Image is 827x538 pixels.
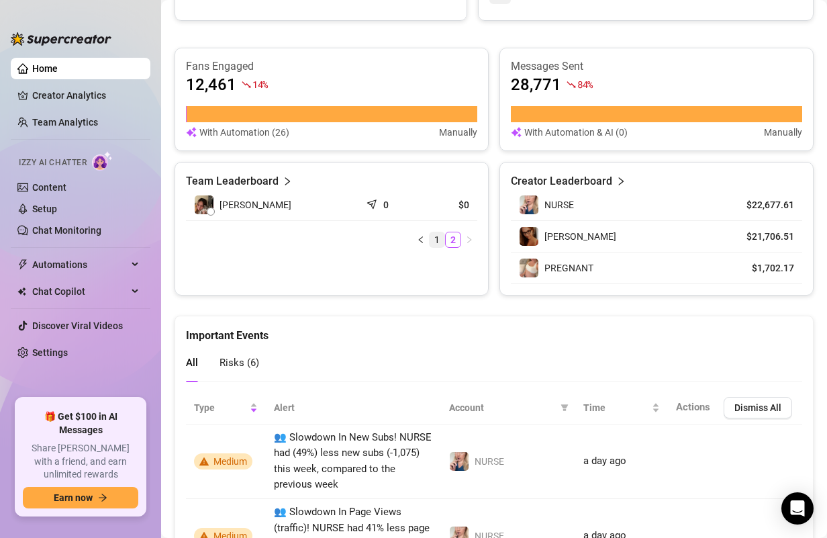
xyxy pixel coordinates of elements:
article: Creator Leaderboard [511,173,612,189]
span: Dismiss All [734,402,781,413]
button: Earn nowarrow-right [23,487,138,508]
article: Manually [439,125,477,140]
span: 🎁 Get $100 in AI Messages [23,410,138,437]
span: NURSE [544,199,574,210]
span: NURSE [475,456,504,467]
span: PREGNANT [544,263,593,273]
span: 👥 Slowdown In New Subs! NURSE had (49%) less new subs (-1,075) this week, compared to the previou... [274,431,432,491]
span: Chat Copilot [32,281,128,302]
th: Time [575,392,668,424]
span: Actions [676,401,710,413]
span: send [367,196,380,210]
span: 84 % [577,78,593,91]
span: Share [PERSON_NAME] with a friend, and earn unlimited rewards [23,442,138,482]
span: Automations [32,254,128,275]
span: filter [561,404,569,412]
li: 1 [429,232,445,248]
img: Sophia Barroso [195,195,213,214]
span: Time [583,400,649,415]
article: Messages Sent [511,59,802,74]
article: $21,706.51 [733,230,794,243]
span: Earn now [54,492,93,503]
article: With Automation & AI (0) [524,125,628,140]
span: fall [567,80,576,89]
article: 12,461 [186,74,236,95]
span: All [186,357,198,369]
button: right [461,232,477,248]
span: left [417,236,425,244]
a: Home [32,63,58,74]
article: Manually [764,125,802,140]
a: Team Analytics [32,117,98,128]
img: Jenny [520,227,538,246]
span: Type [194,400,247,415]
article: $1,702.17 [733,261,794,275]
a: Settings [32,347,68,358]
th: Type [186,392,266,424]
span: thunderbolt [17,259,28,270]
span: right [283,173,292,189]
article: With Automation (26) [199,125,289,140]
span: Risks ( 6 ) [220,357,259,369]
img: Chat Copilot [17,287,26,296]
span: right [465,236,473,244]
div: Important Events [186,316,802,344]
article: Team Leaderboard [186,173,279,189]
article: 0 [383,198,389,212]
div: Open Intercom Messenger [781,492,814,525]
a: Setup [32,204,57,214]
a: Creator Analytics [32,85,140,106]
span: Izzy AI Chatter [19,156,87,169]
img: NURSE [520,195,538,214]
span: right [616,173,626,189]
img: NURSE [450,452,469,471]
span: Medium [213,456,247,467]
article: 28,771 [511,74,561,95]
article: $22,677.61 [733,198,794,212]
a: Discover Viral Videos [32,320,123,331]
img: PREGNANT [520,259,538,277]
span: Account [449,400,555,415]
img: svg%3e [186,125,197,140]
img: svg%3e [511,125,522,140]
img: AI Chatter [92,151,113,171]
a: 1 [430,232,444,247]
a: 2 [446,232,460,247]
span: filter [558,398,571,418]
img: logo-BBDzfeDw.svg [11,32,111,46]
li: Next Page [461,232,477,248]
span: [PERSON_NAME] [220,197,291,212]
span: warning [199,457,209,466]
article: Fans Engaged [186,59,477,74]
th: Alert [266,392,441,424]
li: Previous Page [413,232,429,248]
span: a day ago [583,455,626,467]
a: Content [32,182,66,193]
button: left [413,232,429,248]
li: 2 [445,232,461,248]
span: [PERSON_NAME] [544,231,616,242]
span: 14 % [252,78,268,91]
a: Chat Monitoring [32,225,101,236]
button: Dismiss All [724,397,792,418]
article: $0 [427,198,469,212]
span: arrow-right [98,493,107,502]
span: fall [242,80,251,89]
